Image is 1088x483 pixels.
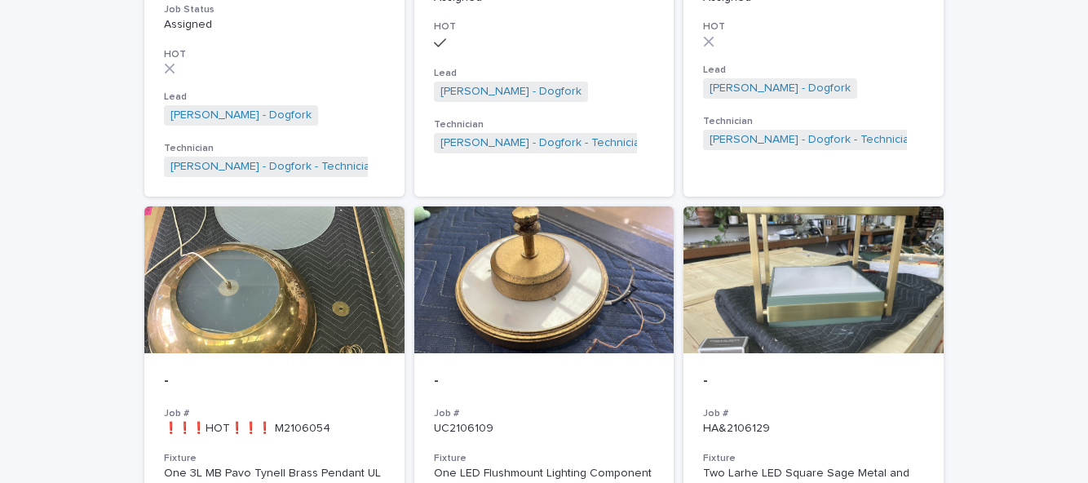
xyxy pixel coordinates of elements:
p: HA&2106129 [703,422,924,436]
h3: Lead [434,67,655,80]
p: - [434,373,655,391]
h3: Job # [434,407,655,420]
h3: HOT [434,20,655,33]
h3: Lead [703,64,924,77]
h3: Technician [434,118,655,131]
a: [PERSON_NAME] - Dogfork [440,85,582,99]
h3: Lead [164,91,385,104]
h3: Fixture [434,452,655,465]
a: [PERSON_NAME] - Dogfork - Technician [170,160,377,174]
p: ❗❗❗HOT❗❗❗ M2106054 [164,422,385,436]
h3: HOT [164,48,385,61]
p: Assigned [164,18,385,32]
p: - [164,373,385,391]
a: [PERSON_NAME] - Dogfork - Technician [710,133,916,147]
h3: Technician [164,142,385,155]
h3: Technician [703,115,924,128]
a: [PERSON_NAME] - Dogfork [170,109,312,122]
h3: Job # [703,407,924,420]
h3: Fixture [703,452,924,465]
p: - [703,373,924,391]
a: [PERSON_NAME] - Dogfork [710,82,851,95]
h3: HOT [703,20,924,33]
h3: Fixture [164,452,385,465]
h3: Job # [164,407,385,420]
h3: Job Status [164,3,385,16]
a: [PERSON_NAME] - Dogfork - Technician [440,136,647,150]
p: UC2106109 [434,422,655,436]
